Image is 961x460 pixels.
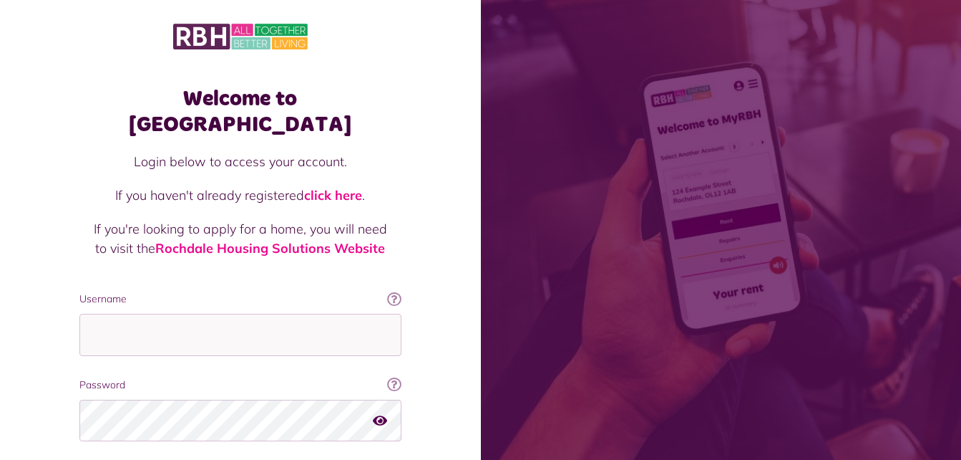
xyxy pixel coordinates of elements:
label: Password [79,378,401,393]
p: Login below to access your account. [94,152,387,171]
p: If you haven't already registered . [94,186,387,205]
p: If you're looking to apply for a home, you will need to visit the [94,219,387,258]
a: Rochdale Housing Solutions Website [155,240,385,257]
label: Username [79,292,401,307]
a: click here [304,187,362,203]
h1: Welcome to [GEOGRAPHIC_DATA] [79,86,401,138]
img: MyRBH [173,21,308,52]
